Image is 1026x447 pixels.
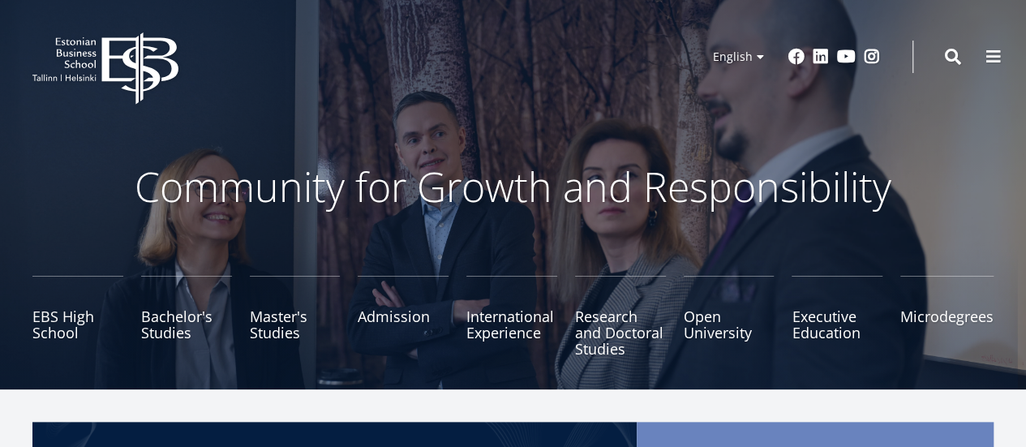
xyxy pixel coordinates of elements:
a: Executive Education [792,276,882,357]
a: Facebook [788,49,805,65]
a: Bachelor's Studies [141,276,232,357]
a: International Experience [466,276,557,357]
a: Admission [358,276,449,357]
a: Open University [684,276,775,357]
a: Research and Doctoral Studies [575,276,666,357]
p: Community for Growth and Responsibility [84,162,943,211]
a: Master's Studies [250,276,341,357]
a: Microdegrees [900,276,994,357]
a: Youtube [837,49,856,65]
a: EBS High School [32,276,123,357]
a: Instagram [864,49,880,65]
a: Linkedin [813,49,829,65]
